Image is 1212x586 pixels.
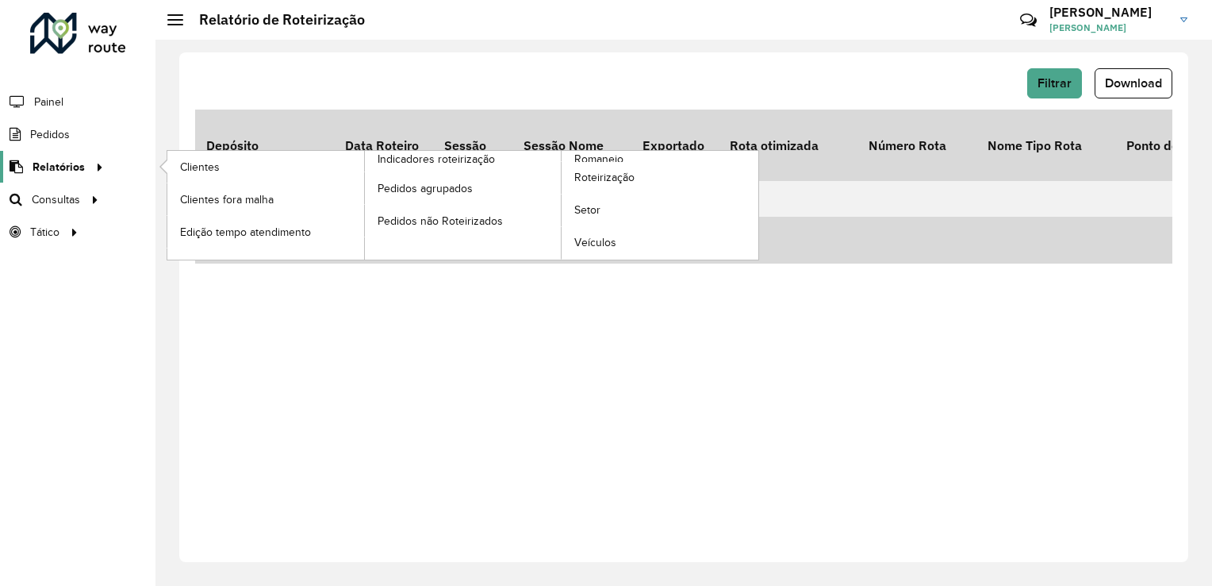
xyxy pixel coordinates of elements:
a: Indicadores roteirização [167,151,562,260]
span: Edição tempo atendimento [180,224,311,241]
button: Download [1095,68,1172,98]
span: Roteirização [574,169,635,186]
span: Clientes fora malha [180,191,274,208]
span: Download [1105,76,1162,90]
span: Romaneio [574,151,623,168]
span: Clientes [180,159,220,175]
span: Indicadores roteirização [378,151,495,168]
th: Sessão [433,110,512,181]
a: Setor [562,195,758,226]
span: Painel [34,94,63,110]
a: Romaneio [365,151,759,260]
span: Setor [574,202,600,218]
a: Pedidos não Roteirizados [365,205,562,237]
span: Pedidos agrupados [378,180,473,197]
a: Pedidos agrupados [365,172,562,204]
h2: Relatório de Roteirização [183,11,365,29]
button: Filtrar [1027,68,1082,98]
span: Tático [30,224,59,241]
th: Exportado [631,110,719,181]
span: Pedidos não Roteirizados [378,213,503,229]
a: Clientes [167,151,364,183]
a: Roteirização [562,162,758,194]
th: Rota otimizada [719,110,857,181]
h3: [PERSON_NAME] [1049,5,1168,20]
a: Edição tempo atendimento [167,216,364,248]
span: Consultas [32,191,80,208]
a: Clientes fora malha [167,183,364,215]
span: Veículos [574,234,616,251]
th: Sessão Nome [512,110,631,181]
span: Pedidos [30,126,70,143]
a: Contato Rápido [1011,3,1045,37]
th: Nome Tipo Rota [976,110,1115,181]
th: Número Rota [857,110,976,181]
th: Depósito [195,110,334,181]
span: Filtrar [1037,76,1072,90]
span: Relatórios [33,159,85,175]
a: Veículos [562,227,758,259]
th: Data Roteiro [334,110,433,181]
span: [PERSON_NAME] [1049,21,1168,35]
